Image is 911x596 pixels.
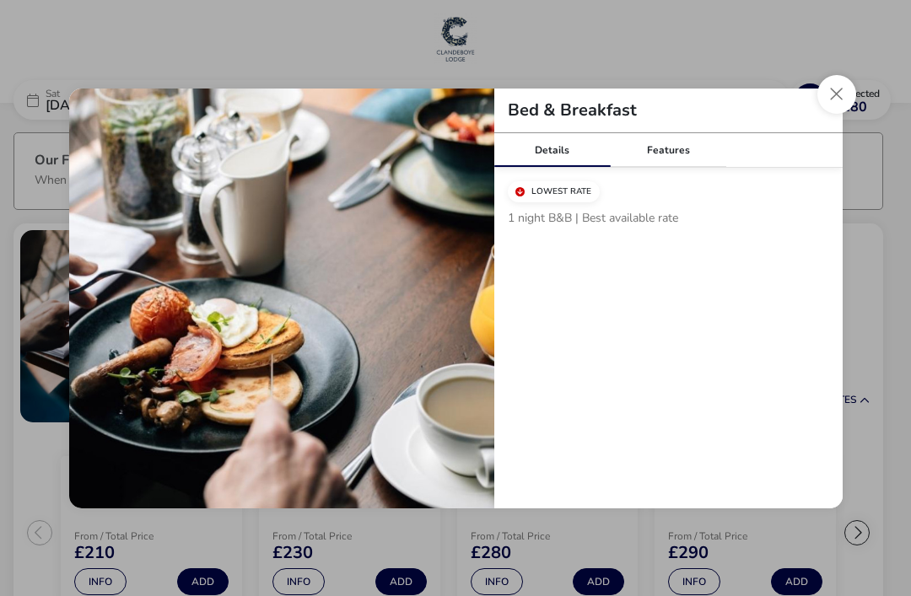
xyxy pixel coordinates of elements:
div: tariffDetails [69,89,843,508]
button: Close modal [817,75,856,114]
div: Lowest Rate [508,181,600,202]
h2: Bed & Breakfast [494,102,650,119]
div: Features [610,133,726,167]
p: 1 night B&B | Best available rate [508,209,829,234]
div: Details [494,133,611,167]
